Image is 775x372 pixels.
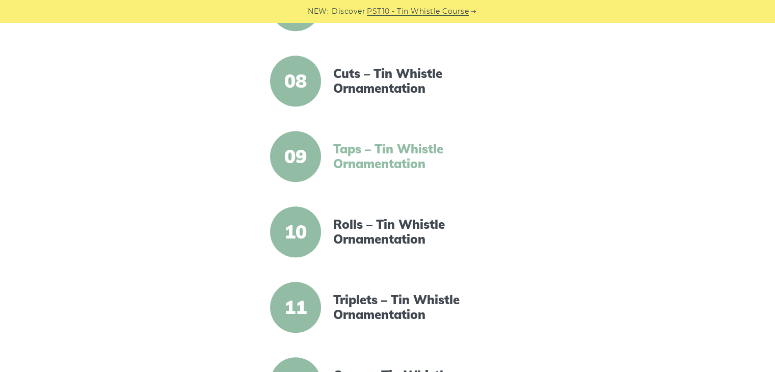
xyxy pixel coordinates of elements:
[333,142,509,171] a: Taps – Tin Whistle Ornamentation
[270,56,321,107] span: 08
[333,293,509,322] a: Triplets – Tin Whistle Ornamentation
[367,6,469,17] a: PST10 - Tin Whistle Course
[308,6,329,17] span: NEW:
[333,217,509,247] a: Rolls – Tin Whistle Ornamentation
[332,6,365,17] span: Discover
[270,206,321,257] span: 10
[270,282,321,333] span: 11
[333,66,509,96] a: Cuts – Tin Whistle Ornamentation
[270,131,321,182] span: 09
